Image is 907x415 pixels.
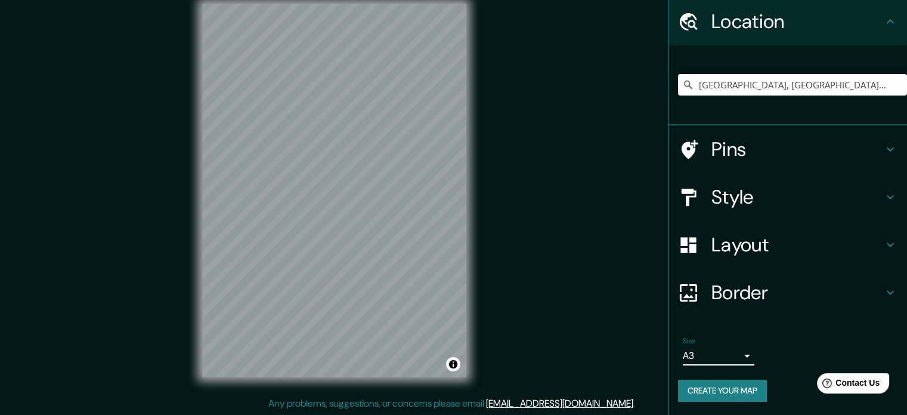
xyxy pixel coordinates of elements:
div: A3 [683,346,754,365]
button: Toggle attribution [446,357,460,371]
h4: Style [711,185,883,209]
div: . [637,396,639,411]
div: Border [668,269,907,316]
canvas: Map [202,4,466,377]
div: Style [668,173,907,221]
input: Pick your city or area [678,74,907,96]
h4: Layout [711,233,883,257]
p: Any problems, suggestions, or concerns please email . [268,396,635,411]
div: Layout [668,221,907,269]
h4: Location [711,10,883,33]
h4: Pins [711,137,883,161]
div: . [635,396,637,411]
button: Create your map [678,380,767,402]
div: Pins [668,125,907,173]
iframe: Help widget launcher [801,368,894,402]
a: [EMAIL_ADDRESS][DOMAIN_NAME] [486,397,633,410]
label: Size [683,336,695,346]
h4: Border [711,281,883,305]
